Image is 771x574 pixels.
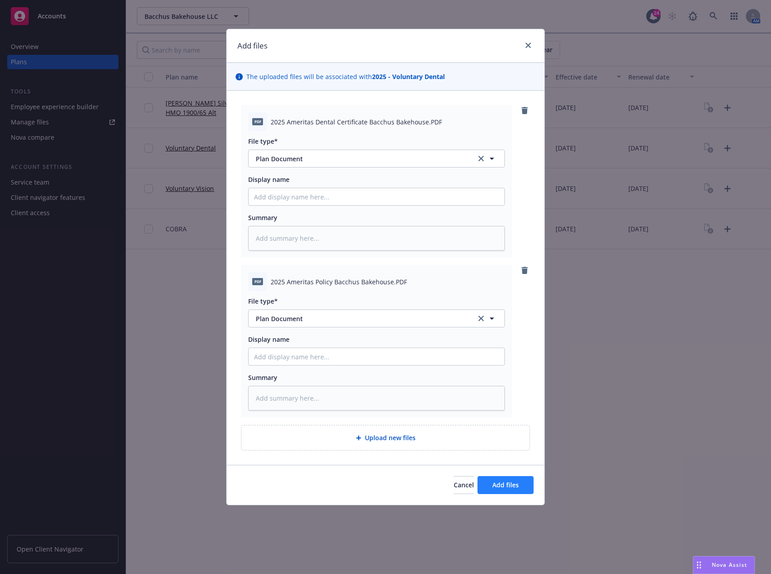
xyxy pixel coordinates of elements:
span: Nova Assist [712,561,747,569]
span: 2025 Ameritas Policy Bacchus Bakehouse.PDF [271,277,407,287]
span: The uploaded files will be associated with [246,72,445,81]
span: Display name [248,335,289,344]
a: clear selection [476,153,486,164]
div: Upload new files [241,425,530,450]
button: Cancel [454,476,474,494]
span: Plan Document [256,314,464,323]
a: close [523,40,534,51]
span: Summary [248,213,277,222]
h1: Add files [237,40,267,52]
button: Plan Documentclear selection [248,150,505,168]
input: Add display name here... [249,188,504,205]
span: PDF [252,278,263,285]
span: Display name [248,175,289,184]
span: 2025 Ameritas Dental Certificate Bacchus Bakehouse.PDF [271,117,442,127]
div: Drag to move [693,556,705,574]
button: Plan Documentclear selection [248,309,505,327]
a: clear selection [476,313,486,324]
a: remove [519,265,530,276]
strong: 2025 - Voluntary Dental [372,72,445,81]
span: PDF [252,118,263,125]
span: Add files [492,481,519,489]
span: File type* [248,137,278,146]
span: Summary [248,373,277,382]
button: Nova Assist [693,556,755,574]
span: Plan Document [256,154,464,163]
span: File type* [248,297,278,305]
a: remove [519,105,530,116]
button: Add files [477,476,534,494]
span: Upload new files [365,433,416,442]
span: Cancel [454,481,474,489]
input: Add display name here... [249,348,504,365]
